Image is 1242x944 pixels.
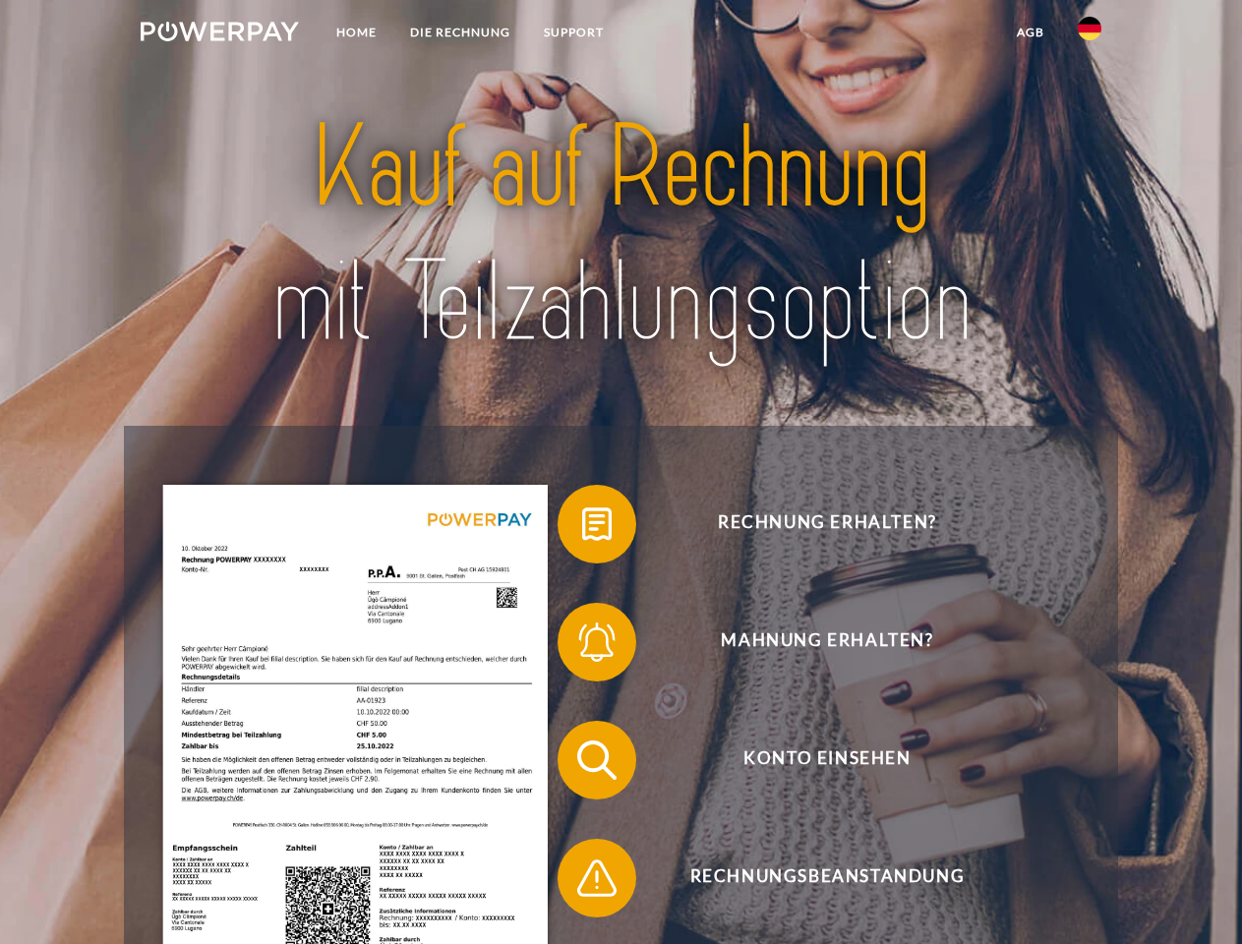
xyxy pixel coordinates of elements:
a: agb [1000,15,1061,50]
img: qb_bill.svg [572,500,621,549]
span: Konto einsehen [586,721,1068,799]
a: DIE RECHNUNG [393,15,527,50]
span: Rechnung erhalten? [586,485,1068,563]
img: qb_warning.svg [572,854,621,903]
span: Rechnungsbeanstandung [586,839,1068,917]
button: Rechnungsbeanstandung [558,839,1069,917]
span: Mahnung erhalten? [586,603,1068,681]
img: logo-powerpay-white.svg [141,22,299,41]
a: Home [320,15,393,50]
a: SUPPORT [527,15,621,50]
button: Mahnung erhalten? [558,603,1069,681]
img: qb_bell.svg [572,618,621,667]
img: title-powerpay_de.svg [188,94,1054,377]
button: Konto einsehen [558,721,1069,799]
img: de [1078,17,1101,40]
button: Rechnung erhalten? [558,485,1069,563]
img: qb_search.svg [572,736,621,785]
